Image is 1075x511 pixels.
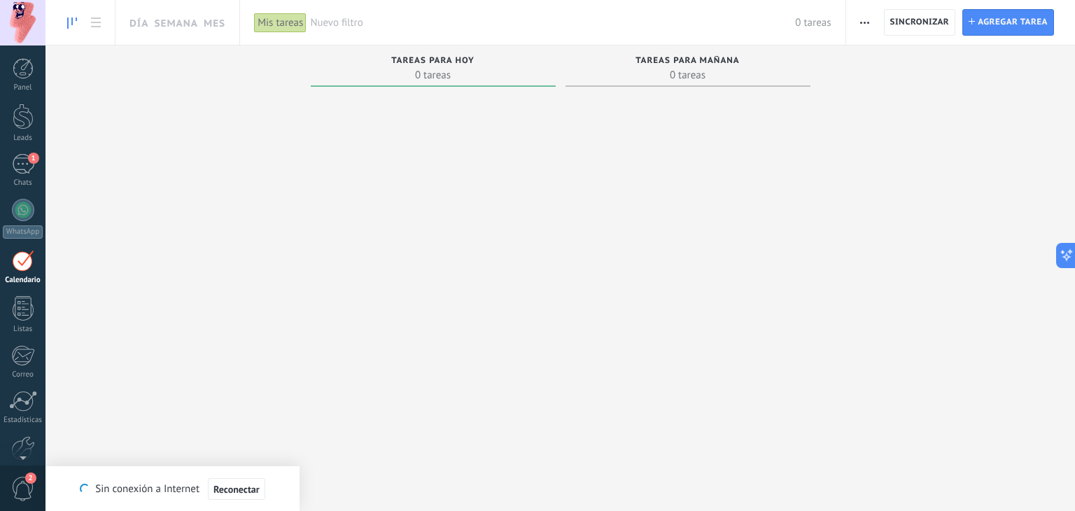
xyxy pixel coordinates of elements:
[3,134,43,143] div: Leads
[635,56,740,66] span: Tareas para mañana
[3,370,43,379] div: Correo
[3,83,43,92] div: Panel
[208,478,265,500] button: Reconectar
[572,68,803,82] span: 0 tareas
[254,13,307,33] div: Mis tareas
[28,153,39,164] span: 1
[3,225,43,239] div: WhatsApp
[60,9,84,36] a: To-do line
[391,56,475,66] span: Tareas para hoy
[962,9,1054,36] button: Agregar tarea
[3,416,43,425] div: Estadísticas
[795,16,831,29] span: 0 tareas
[213,484,260,494] span: Reconectar
[978,10,1048,35] span: Agregar tarea
[84,9,108,36] a: To-do list
[318,68,549,82] span: 0 tareas
[855,9,875,36] button: Más
[3,276,43,285] div: Calendario
[884,9,956,36] button: Sincronizar
[318,56,549,68] div: Tareas para hoy
[25,472,36,484] span: 2
[572,56,803,68] div: Tareas para mañana
[890,18,950,27] span: Sincronizar
[3,325,43,334] div: Listas
[80,477,265,500] div: Sin conexión a Internet
[3,178,43,188] div: Chats
[310,16,795,29] span: Nuevo filtro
